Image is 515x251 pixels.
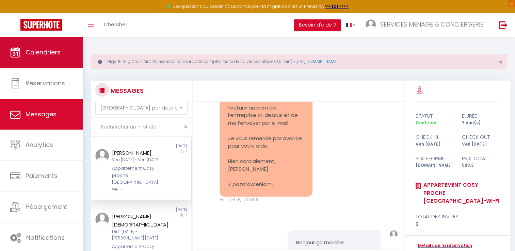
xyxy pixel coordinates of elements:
a: Appartement Cosy proche [GEOGRAPHIC_DATA]-Wi-FI [421,181,499,205]
img: ... [95,213,109,226]
img: ... [366,19,376,30]
img: ... [390,230,398,238]
div: Ven [DATE] [411,141,457,148]
div: Ven [DATE] 12:09:56 [220,197,313,203]
h3: MESSAGES [109,83,144,98]
span: Réservations [26,79,65,87]
div: durée [457,112,504,120]
a: [URL][DOMAIN_NAME] [295,58,338,64]
div: check out [457,133,504,141]
span: Chercher [104,21,127,28]
a: Chercher [99,13,132,37]
span: Paiements [26,171,58,180]
div: Plateforme [411,154,457,163]
div: [DOMAIN_NAME] [411,162,457,169]
span: Confirmé [416,120,436,125]
img: logout [499,21,508,29]
div: Prix total [457,154,504,163]
div: [DATE] [141,207,191,213]
img: Super Booking [20,19,62,31]
div: [PERSON_NAME][DEMOGRAPHIC_DATA] [112,213,162,229]
div: Ven [DATE] [457,141,504,148]
span: × [499,58,502,66]
div: Ven [DATE] - Ven [DATE] [112,157,162,163]
div: Appartement Cosy proche [GEOGRAPHIC_DATA]-Wi-FI [112,165,162,193]
span: Calendriers [26,48,61,56]
div: [PERSON_NAME] [112,149,162,157]
div: 2 [416,220,499,229]
span: Notifications [26,233,65,242]
button: Close [499,59,502,65]
div: check in [411,133,457,141]
span: Analytics [26,140,53,149]
span: Messages [26,110,57,118]
div: Urgent : Migration Airbnb nécessaire pour votre compte, merci de suivre ces étapes (5 min) - [91,54,507,69]
a: Détails de la réservation [416,242,472,249]
input: Rechercher un mot clé [91,118,192,137]
div: 7 nuit(s) [457,120,504,126]
div: Dim [DATE] - [PERSON_NAME] [DATE] [112,229,162,241]
div: [DATE] [141,144,191,149]
button: Besoin d'aide ? [294,19,341,31]
span: SERVICES MENAGE & CONCIERGERIE [380,20,483,29]
img: ... [95,149,109,163]
span: 7 [185,149,187,154]
span: Hébergement [26,202,67,211]
div: total des invités [416,213,499,221]
a: ... SERVICES MENAGE & CONCIERGERIE [360,13,492,37]
div: statut [411,112,457,120]
pre: Bonjour ça marche. [296,239,372,247]
span: 6 [184,213,187,218]
div: 593.3 [457,162,504,169]
a: >>> ICI <<<< [325,3,349,9]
